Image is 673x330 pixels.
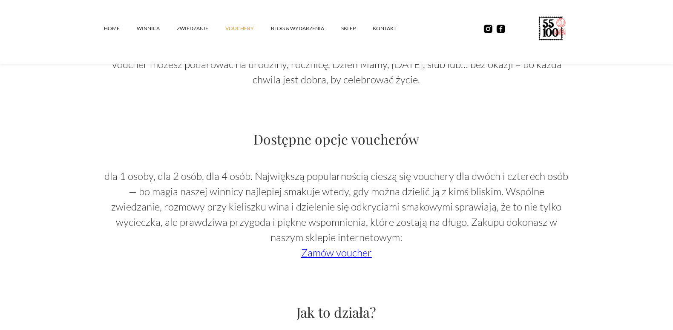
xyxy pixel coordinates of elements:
[225,16,271,41] a: vouchery
[104,168,569,260] p: dla 1 osoby, dla 2 osób, dla 4 osób. Największą popularnością cieszą się vouchery dla dwóch i czt...
[104,16,137,41] a: Home
[341,16,373,41] a: SKLEP
[177,16,225,41] a: ZWIEDZANIE
[271,16,341,41] a: Blog & Wydarzenia
[301,246,372,259] a: Zamów voucher
[104,130,569,148] h3: Dostępne opcje voucherów
[373,16,414,41] a: kontakt
[137,16,177,41] a: winnica
[104,303,569,321] h3: Jak to działa?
